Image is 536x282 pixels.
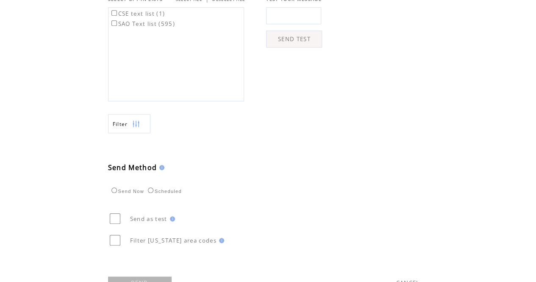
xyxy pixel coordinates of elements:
img: filters.png [132,114,140,134]
input: CSE text list (1) [111,10,117,16]
img: help.gif [217,238,224,243]
img: help.gif [157,165,164,170]
input: Scheduled [148,187,153,193]
span: Show filters [113,120,128,128]
input: Send Now [111,187,117,193]
a: SEND TEST [266,31,322,47]
span: Filter [US_STATE] area codes [130,237,217,244]
a: Filter [108,114,150,133]
label: Scheduled [146,189,182,194]
span: Send as test [130,215,167,223]
img: help.gif [167,216,175,221]
span: Send Method [108,163,157,172]
label: SAO Text list (595) [110,20,175,28]
input: SAO Text list (595) [111,20,117,26]
label: Send Now [109,189,144,194]
label: CSE text list (1) [110,10,165,17]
